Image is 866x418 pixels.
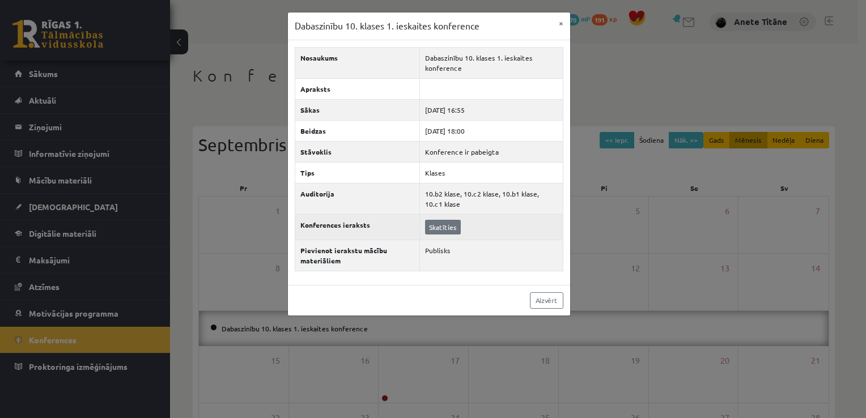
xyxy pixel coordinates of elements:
td: Publisks [420,240,563,271]
th: Auditorija [295,183,420,214]
th: Stāvoklis [295,141,420,162]
h3: Dabaszinību 10. klases 1. ieskaites konference [295,19,479,33]
td: Dabaszinību 10. klases 1. ieskaites konference [420,47,563,78]
th: Beidzas [295,120,420,141]
td: Konference ir pabeigta [420,141,563,162]
th: Tips [295,162,420,183]
td: [DATE] 18:00 [420,120,563,141]
a: Skatīties [425,220,461,234]
th: Konferences ieraksts [295,214,420,240]
td: [DATE] 16:55 [420,99,563,120]
td: Klases [420,162,563,183]
th: Sākas [295,99,420,120]
th: Pievienot ierakstu mācību materiāliem [295,240,420,271]
td: 10.b2 klase, 10.c2 klase, 10.b1 klase, 10.c1 klase [420,183,563,214]
a: Aizvērt [530,292,563,309]
button: × [552,12,570,34]
th: Apraksts [295,78,420,99]
th: Nosaukums [295,47,420,78]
